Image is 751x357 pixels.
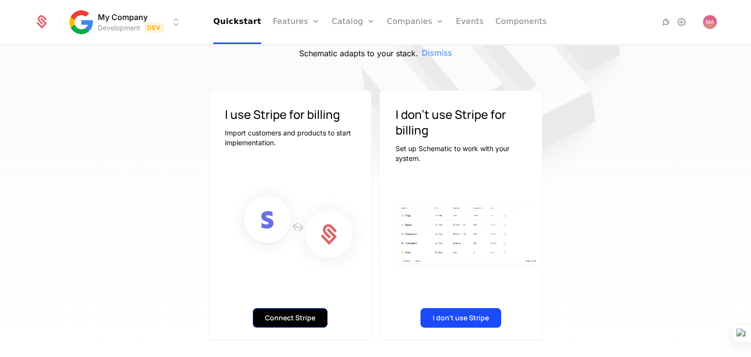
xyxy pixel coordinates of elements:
[253,308,328,328] button: Connect Stripe
[703,15,717,29] img: Mudar Alkasem
[396,144,526,163] p: Set up Schematic to work with your system.
[144,23,164,33] span: Dev
[98,23,140,33] div: Development
[299,47,418,59] h5: Schematic adapts to your stack.
[396,107,526,138] h3: I don't use Stripe for billing
[420,308,501,328] button: I don't use Stripe
[703,15,717,29] button: Open user button
[72,11,182,33] button: Select environment
[660,16,672,28] a: Integrations
[98,11,148,23] span: My Company
[676,16,687,28] a: Settings
[422,47,452,59] span: Dismiss
[225,128,355,148] p: Import customers and products to start implementation.
[225,178,371,277] img: Connect Stripe to Schematic
[225,107,355,122] h3: I use Stripe for billing
[396,203,542,268] img: Plan table
[69,10,93,34] img: My Company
